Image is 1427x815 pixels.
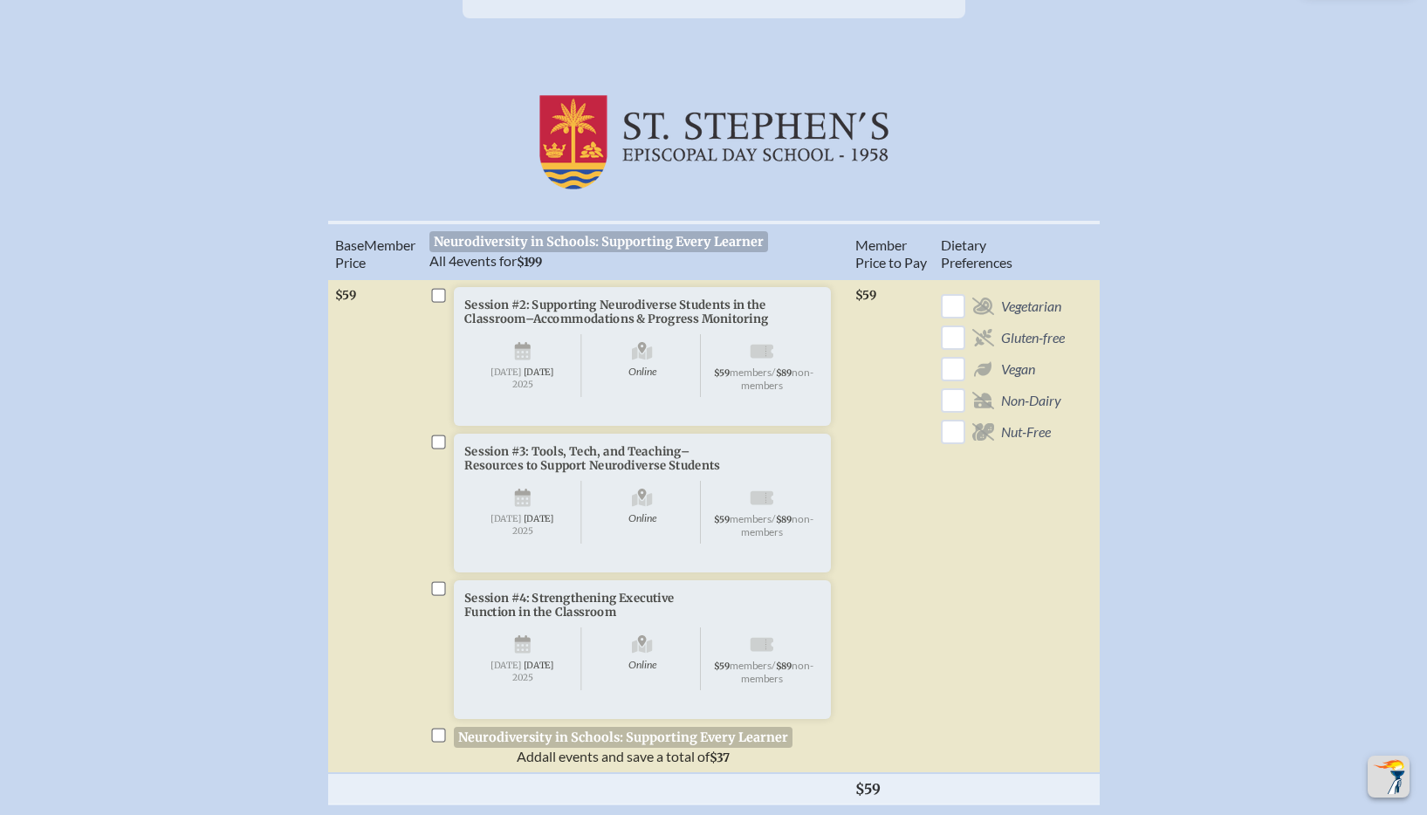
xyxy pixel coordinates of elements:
span: Add [517,748,542,764]
span: All 4 [429,252,456,269]
span: non-members [741,512,813,538]
span: [DATE] [491,660,521,671]
span: [DATE] [523,366,553,378]
span: [DATE] [523,513,553,524]
span: $199 [517,255,542,270]
span: 2025 [475,379,570,388]
span: Online [584,334,701,397]
span: / [772,512,776,524]
p: Neurodiversity in Schools: Supporting Every Learner [454,727,793,748]
span: Neurodiversity in Schools: Supporting Every Learner [429,231,769,252]
th: Memb [328,223,422,279]
span: $89 [775,514,792,525]
span: events for [429,252,542,269]
span: 2025 [475,672,570,681]
span: members [730,512,772,524]
span: Vegan [1001,360,1035,378]
span: members [730,659,772,671]
span: Session #4: Strengthening Executive Function in the Classroom [464,591,675,620]
img: St. Stephen’s Episcopal Day School [539,95,888,189]
span: non-members [741,366,813,391]
span: Price [335,254,366,271]
span: / [772,366,776,378]
span: / [772,659,776,671]
span: $59 [714,367,730,379]
span: er [403,236,415,253]
span: $89 [775,367,792,379]
span: 2025 [475,525,570,535]
span: $59 [714,661,730,672]
span: ary Preferences [941,236,1012,271]
th: $59 [848,773,934,805]
span: Online [584,627,701,690]
span: $59 [335,288,356,303]
span: $89 [775,661,792,672]
span: $37 [710,750,730,765]
th: Member Price to Pay [848,223,934,279]
span: [DATE] [491,513,521,524]
span: Nut-Free [1001,423,1051,441]
span: [DATE] [523,660,553,671]
span: members [730,366,772,378]
span: non-members [741,659,813,684]
span: Online [584,481,701,544]
th: Diet [934,223,1072,279]
span: $59 [714,514,730,525]
button: Scroll Top [1368,756,1410,798]
span: Non-Dairy [1001,392,1061,409]
span: Gluten-free [1001,329,1065,346]
span: $59 [855,288,876,303]
span: Session #2: Supporting Neurodiverse Students in the Classroom–Accommodations & Progress Monitoring [464,298,768,326]
img: To the top [1371,759,1406,794]
span: Base [335,236,364,253]
span: Session #3: Tools, Tech, and Teaching–Resources to Support Neurodiverse Students [464,444,720,473]
span: Vegetarian [1001,298,1061,315]
p: all events and save a total of [454,748,793,765]
span: [DATE] [491,366,521,378]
